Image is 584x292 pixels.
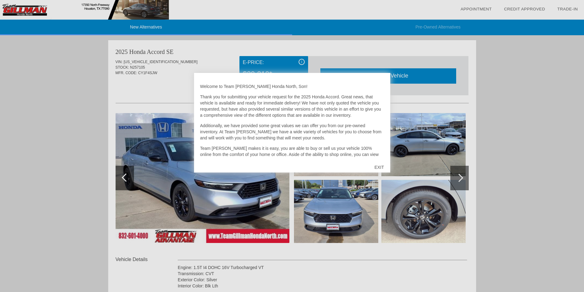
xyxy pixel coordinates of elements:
[460,7,492,11] a: Appointment
[200,145,384,176] p: Team [PERSON_NAME] makes it is easy, you are able to buy or sell us your vehicle 100% online from...
[200,94,384,118] p: Thank you for submitting your vehicle request for the 2025 Honda Accord. Great news, that vehicle...
[504,7,545,11] a: Credit Approved
[557,7,578,11] a: Trade-In
[200,123,384,141] p: Additionally, we have provided some great values we can offer you from our pre-owned inventory. A...
[200,83,384,89] p: Welcome to Team [PERSON_NAME] Honda North, Son!
[368,158,390,176] div: EXIT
